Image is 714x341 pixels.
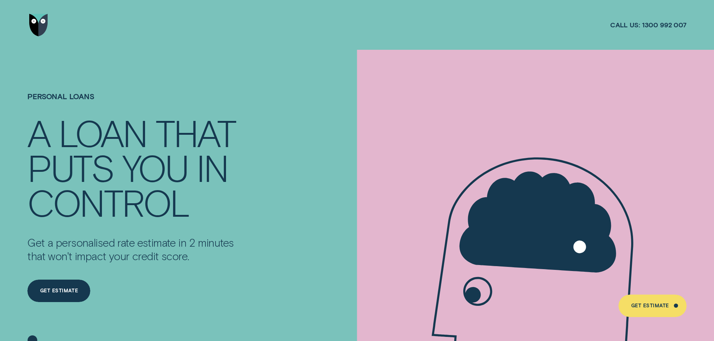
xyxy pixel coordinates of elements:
[27,115,50,150] div: A
[27,236,244,263] p: Get a personalised rate estimate in 2 minutes that won't impact your credit score.
[156,115,235,150] div: THAT
[29,14,48,36] img: Wisr
[27,185,189,219] div: CONTROL
[610,21,640,29] span: Call us:
[122,150,188,185] div: YOU
[27,150,113,185] div: PUTS
[27,115,244,219] h4: A LOAN THAT PUTS YOU IN CONTROL
[610,21,687,29] a: Call us:1300 992 007
[58,115,147,150] div: LOAN
[642,21,687,29] span: 1300 992 007
[618,295,686,317] a: Get Estimate
[27,280,90,302] a: Get Estimate
[27,92,244,115] h1: Personal Loans
[196,150,228,185] div: IN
